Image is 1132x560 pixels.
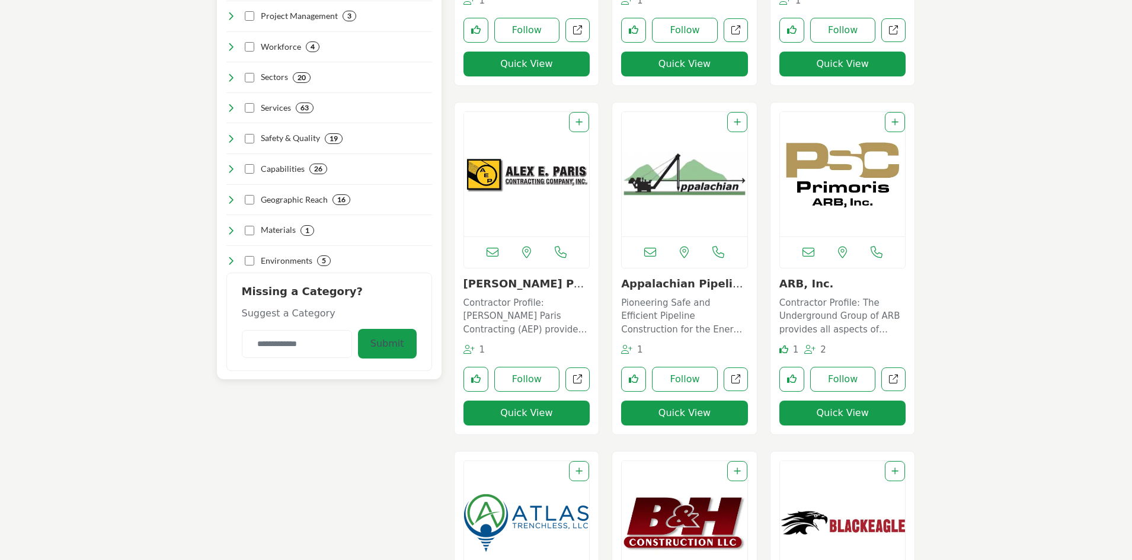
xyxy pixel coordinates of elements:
[575,117,583,127] a: Add To List
[494,367,560,392] button: Follow
[622,112,747,236] a: Open Listing in new tab
[622,112,747,236] img: Appalachian Pipeline Contractors LLP
[261,163,305,175] h4: Capabilities: Specialized skills and equipment for executing complex projects using advanced tech...
[261,224,296,236] h4: Materials: Expertise in handling, fabricating, and installing a wide range of pipeline materials ...
[479,344,485,355] span: 1
[779,293,906,337] a: Contractor Profile: The Underground Group of ARB provides all aspects of construction services fo...
[245,103,254,113] input: Select Services checkbox
[621,277,748,290] h3: Appalachian Pipeline Contractors LLP
[343,11,356,21] div: 3 Results For Project Management
[621,401,748,425] button: Quick View
[293,72,311,83] div: 20 Results For Sectors
[245,256,254,265] input: Select Environments checkbox
[242,285,417,306] h2: Missing a Category?
[779,367,804,392] button: Like listing
[261,194,328,206] h4: Geographic Reach: Extensive coverage across various regions, states, and territories to meet clie...
[621,367,646,392] button: Like listing
[804,343,826,357] div: Followers
[298,73,306,82] b: 20
[296,103,314,113] div: 63 Results For Services
[311,43,315,51] b: 4
[463,296,590,337] p: Contractor Profile: [PERSON_NAME] Paris Contracting (AEP) provides a comprehensive approach to ga...
[463,277,590,290] h3: Alex E. Paris Contracting Co., Inc.
[337,196,346,204] b: 16
[637,344,643,355] span: 1
[463,293,590,337] a: Contractor Profile: [PERSON_NAME] Paris Contracting (AEP) provides a comprehensive approach to ga...
[347,12,351,20] b: 3
[810,18,876,43] button: Follow
[325,133,343,144] div: 19 Results For Safety & Quality
[779,345,788,354] i: Like
[245,226,254,235] input: Select Materials checkbox
[463,18,488,43] button: Like listing
[779,52,906,76] button: Quick View
[245,134,254,143] input: Select Safety & Quality checkbox
[881,367,906,392] a: Open arb-inc in new tab
[494,18,560,43] button: Follow
[724,18,748,43] a: Open aecon-utilities-ltd in new tab
[652,18,718,43] button: Follow
[463,343,485,357] div: Followers
[332,194,350,205] div: 16 Results For Geographic Reach
[261,71,288,83] h4: Sectors: Serving multiple industries, including oil & gas, water, sewer, electric power, and tele...
[779,277,834,290] a: ARB, Inc.
[261,102,291,114] h4: Services: Comprehensive offerings for pipeline construction, maintenance, and repair across vario...
[245,73,254,82] input: Select Sectors checkbox
[242,308,335,319] span: Suggest a Category
[300,225,314,236] div: 1 Results For Materials
[314,165,322,173] b: 26
[245,164,254,174] input: Select Capabilities checkbox
[464,112,590,236] img: Alex E. Paris Contracting Co., Inc.
[358,329,417,359] button: Submit
[463,52,590,76] button: Quick View
[245,195,254,204] input: Select Geographic Reach checkbox
[881,18,906,43] a: Open agi-construction-inc in new tab
[820,344,826,355] span: 2
[779,18,804,43] button: Like listing
[621,277,743,303] a: Appalachian Pipeline...
[810,367,876,392] button: Follow
[261,255,312,267] h4: Environments: Adaptability to diverse geographical, topographical, and environmental conditions f...
[565,18,590,43] a: Open aaron-enterprises-inc in new tab
[621,52,748,76] button: Quick View
[779,296,906,337] p: Contractor Profile: The Underground Group of ARB provides all aspects of construction services fo...
[317,255,331,266] div: 5 Results For Environments
[652,367,718,392] button: Follow
[621,18,646,43] button: Like listing
[891,117,898,127] a: Add To List
[309,164,327,174] div: 26 Results For Capabilities
[779,401,906,425] button: Quick View
[621,293,748,337] a: Pioneering Safe and Efficient Pipeline Construction for the Energy Sector With a focus on safety,...
[734,117,741,127] a: Add To List
[261,41,301,53] h4: Workforce: Skilled, experienced, and diverse professionals dedicated to excellence in all aspects...
[245,11,254,21] input: Select Project Management checkbox
[724,367,748,392] a: Open appalachian-pipeline-contractors-llp in new tab
[305,226,309,235] b: 1
[330,135,338,143] b: 19
[621,343,643,357] div: Followers
[306,41,319,52] div: 4 Results For Workforce
[793,344,799,355] span: 1
[575,466,583,476] a: Add To List
[322,257,326,265] b: 5
[242,330,352,358] input: Category Name
[779,277,906,290] h3: ARB, Inc.
[464,112,590,236] a: Open Listing in new tab
[245,42,254,52] input: Select Workforce checkbox
[780,112,906,236] img: ARB, Inc.
[734,466,741,476] a: Add To List
[463,401,590,425] button: Quick View
[621,296,748,337] p: Pioneering Safe and Efficient Pipeline Construction for the Energy Sector With a focus on safety,...
[780,112,906,236] a: Open Listing in new tab
[261,132,320,144] h4: Safety & Quality: Unwavering commitment to ensuring the highest standards of safety, compliance, ...
[891,466,898,476] a: Add To List
[463,367,488,392] button: Like listing
[261,10,338,22] h4: Project Management: Effective planning, coordination, and oversight to deliver projects on time, ...
[463,277,590,303] a: [PERSON_NAME] Paris Contra...
[565,367,590,392] a: Open alex-e-paris-contracting-co-inc in new tab
[300,104,309,112] b: 63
